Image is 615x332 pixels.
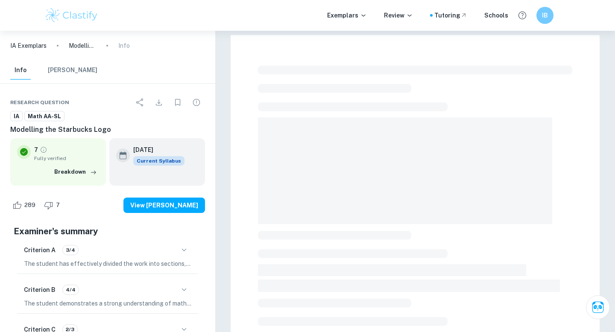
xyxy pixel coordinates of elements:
[484,11,508,20] a: Schools
[63,246,78,254] span: 3/4
[132,94,149,111] div: Share
[11,112,22,121] span: IA
[14,225,202,238] h5: Examiner's summary
[20,201,40,210] span: 289
[10,61,31,80] button: Info
[133,156,184,166] div: This exemplar is based on the current syllabus. Feel free to refer to it for inspiration/ideas wh...
[24,111,64,122] a: Math AA-SL
[133,145,178,154] h6: [DATE]
[150,94,167,111] div: Download
[48,61,97,80] button: [PERSON_NAME]
[24,259,191,268] p: The student has effectively divided the work into sections, including introduction, main body, an...
[586,295,610,319] button: Ask Clai
[536,7,553,24] button: IB
[327,11,367,20] p: Exemplars
[10,125,205,135] h6: Modelling the Starbucks Logo
[34,154,99,162] span: Fully verified
[44,7,99,24] img: Clastify logo
[434,11,467,20] a: Tutoring
[540,11,550,20] h6: IB
[169,94,186,111] div: Bookmark
[24,245,56,255] h6: Criterion A
[52,166,99,178] button: Breakdown
[118,41,130,50] p: Info
[188,94,205,111] div: Report issue
[63,286,79,294] span: 4/4
[69,41,96,50] p: Modelling the Starbucks Logo
[40,146,47,154] a: Grade fully verified
[10,99,69,106] span: Research question
[10,198,40,212] div: Like
[515,8,530,23] button: Help and Feedback
[51,201,64,210] span: 7
[34,145,38,154] p: 7
[24,299,191,308] p: The student demonstrates a strong understanding of mathematical notation, symbols, and terminolog...
[24,285,56,294] h6: Criterion B
[42,198,64,212] div: Dislike
[384,11,413,20] p: Review
[10,111,23,122] a: IA
[25,112,64,121] span: Math AA-SL
[10,41,47,50] a: IA Exemplars
[123,198,205,213] button: View [PERSON_NAME]
[133,156,184,166] span: Current Syllabus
